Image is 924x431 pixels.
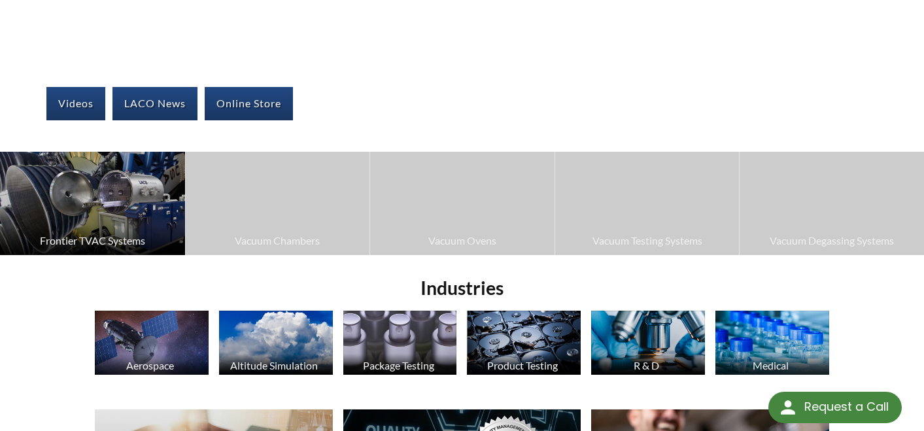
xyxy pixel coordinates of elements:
a: Vacuum Degassing Systems [740,152,924,255]
a: Altitude Simulation Altitude Simulation, Clouds [219,311,333,378]
div: Request a Call [804,392,889,422]
span: Vacuum Testing Systems [562,232,733,249]
img: Perfume Bottles image [343,311,457,375]
img: Satellite image [95,311,209,375]
a: Vacuum Ovens [370,152,555,255]
img: Altitude Simulation, Clouds [219,311,333,375]
div: Package Testing [341,359,456,371]
div: Altitude Simulation [217,359,332,371]
a: Medical Medication Bottles image [715,311,829,378]
div: Medical [713,359,828,371]
span: Frontier TVAC Systems [7,232,179,249]
span: Vacuum Ovens [377,232,548,249]
div: Product Testing [465,359,579,371]
img: Hard Drives image [467,311,581,375]
h2: Industries [90,276,834,300]
div: Aerospace [93,359,207,371]
a: Aerospace Satellite image [95,311,209,378]
a: LACO News [112,87,197,120]
span: Vacuum Chambers [192,232,364,249]
div: R & D [589,359,704,371]
a: Online Store [205,87,293,120]
img: round button [778,397,798,418]
a: Vacuum Testing Systems [555,152,740,255]
img: Medication Bottles image [715,311,829,375]
a: Package Testing Perfume Bottles image [343,311,457,378]
div: Request a Call [768,392,902,423]
img: Microscope image [591,311,705,375]
a: R & D Microscope image [591,311,705,378]
a: Vacuum Chambers [186,152,370,255]
span: Vacuum Degassing Systems [746,232,917,249]
a: Product Testing Hard Drives image [467,311,581,378]
a: Videos [46,87,105,120]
